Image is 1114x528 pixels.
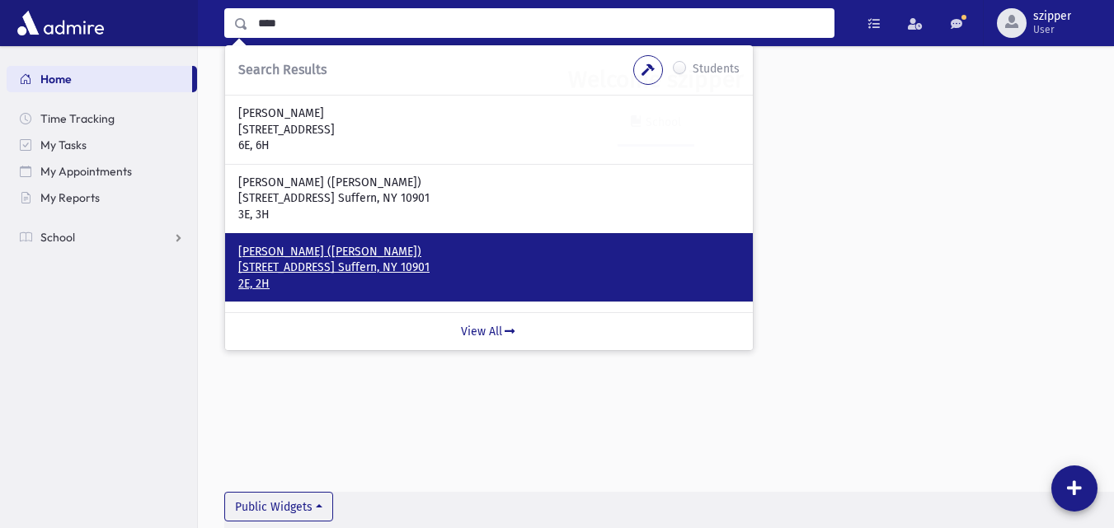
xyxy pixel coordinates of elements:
[7,105,197,132] a: Time Tracking
[40,164,132,179] span: My Appointments
[1033,10,1071,23] span: szipper
[238,122,740,138] p: [STREET_ADDRESS]
[40,111,115,126] span: Time Tracking
[238,138,740,154] p: 6E, 6H
[40,190,100,205] span: My Reports
[13,7,108,40] img: AdmirePro
[238,105,740,154] a: [PERSON_NAME] [STREET_ADDRESS] 6E, 6H
[238,62,327,77] span: Search Results
[1033,23,1071,36] span: User
[7,132,197,158] a: My Tasks
[40,138,87,152] span: My Tasks
[693,60,740,80] label: Students
[7,185,197,211] a: My Reports
[238,175,740,191] p: [PERSON_NAME] ([PERSON_NAME])
[238,190,740,207] p: [STREET_ADDRESS] Suffern, NY 10901
[238,175,740,223] a: [PERSON_NAME] ([PERSON_NAME]) [STREET_ADDRESS] Suffern, NY 10901 3E, 3H
[238,105,740,122] p: [PERSON_NAME]
[225,312,753,350] a: View All
[238,259,740,276] p: [STREET_ADDRESS] Suffern, NY 10901
[238,276,740,292] p: 2E, 2H
[7,158,197,185] a: My Appointments
[238,244,740,292] a: [PERSON_NAME] ([PERSON_NAME]) [STREET_ADDRESS] Suffern, NY 10901 2E, 2H
[224,492,333,521] button: Public Widgets
[238,207,740,223] p: 3E, 3H
[40,72,72,86] span: Home
[248,8,834,38] input: Search
[7,224,197,250] a: School
[238,244,740,260] p: [PERSON_NAME] ([PERSON_NAME])
[40,230,75,245] span: School
[7,66,192,92] a: Home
